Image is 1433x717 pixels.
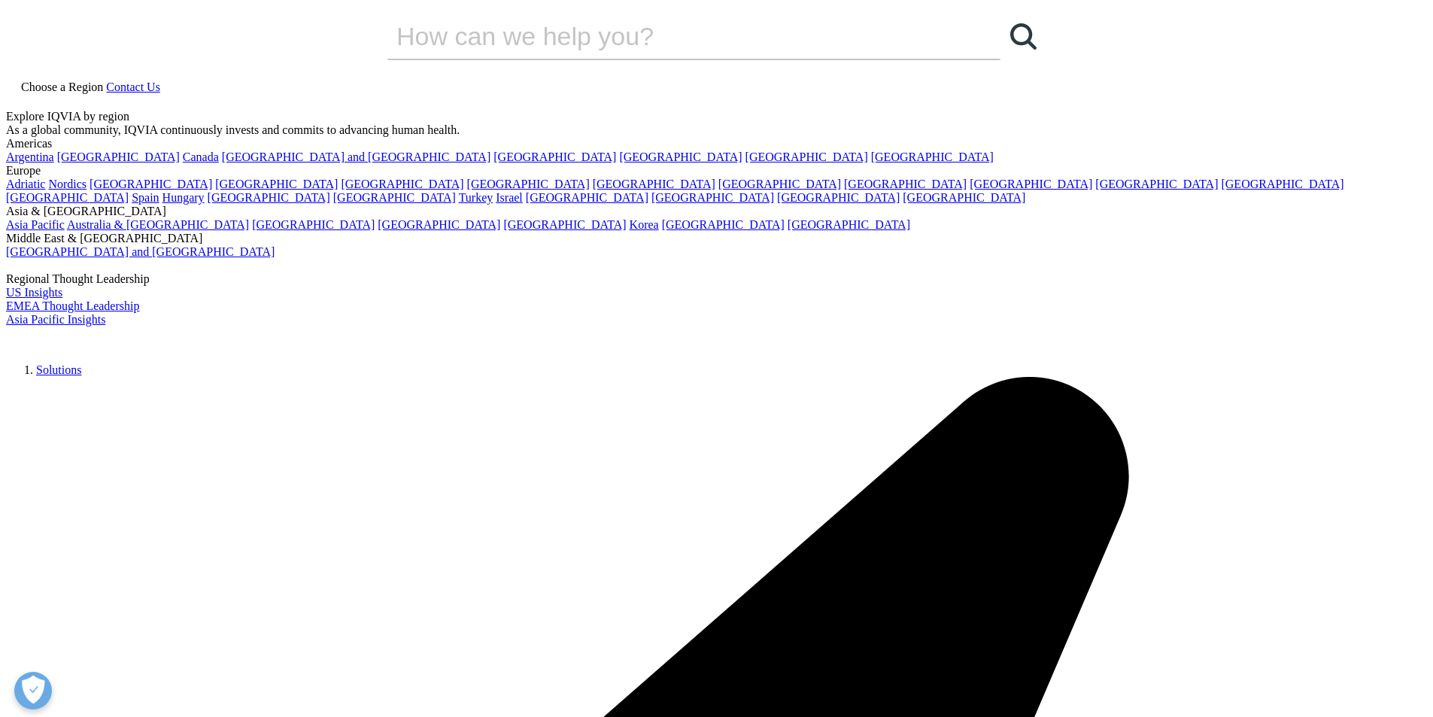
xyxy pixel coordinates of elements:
a: [GEOGRAPHIC_DATA] [57,150,180,163]
a: [GEOGRAPHIC_DATA] [718,178,841,190]
a: [GEOGRAPHIC_DATA] [215,178,338,190]
a: [GEOGRAPHIC_DATA] [378,218,500,231]
a: [GEOGRAPHIC_DATA] [1221,178,1343,190]
a: [GEOGRAPHIC_DATA] [503,218,626,231]
a: Argentina [6,150,54,163]
a: Search [1000,14,1046,59]
div: Regional Thought Leadership [6,272,1427,286]
a: Australia & [GEOGRAPHIC_DATA] [67,218,249,231]
button: 打开偏好 [14,672,52,709]
a: [GEOGRAPHIC_DATA] [788,218,910,231]
a: Hungary [162,191,205,204]
a: Israel [496,191,523,204]
a: Solutions [36,363,81,376]
svg: Search [1010,23,1037,50]
a: Asia Pacific Insights [6,313,105,326]
a: [GEOGRAPHIC_DATA] [252,218,375,231]
a: [GEOGRAPHIC_DATA] [970,178,1092,190]
div: As a global community, IQVIA continuously invests and commits to advancing human health. [6,123,1427,137]
a: [GEOGRAPHIC_DATA] [493,150,616,163]
input: Search [387,14,958,59]
a: [GEOGRAPHIC_DATA] [593,178,715,190]
a: Asia Pacific [6,218,65,231]
a: US Insights [6,286,62,299]
img: IQVIA Healthcare Information Technology and Pharma Clinical Research Company [6,327,126,348]
a: Nordics [48,178,87,190]
a: [GEOGRAPHIC_DATA] [619,150,742,163]
div: Asia & [GEOGRAPHIC_DATA] [6,205,1427,218]
div: Europe [6,164,1427,178]
a: [GEOGRAPHIC_DATA] [208,191,330,204]
a: [GEOGRAPHIC_DATA] [871,150,994,163]
a: [GEOGRAPHIC_DATA] [844,178,967,190]
a: [GEOGRAPHIC_DATA] [467,178,590,190]
a: EMEA Thought Leadership [6,299,139,312]
a: [GEOGRAPHIC_DATA] [651,191,774,204]
a: [GEOGRAPHIC_DATA] [6,191,129,204]
a: [GEOGRAPHIC_DATA] [777,191,900,204]
a: Spain [132,191,159,204]
a: Korea [630,218,659,231]
a: [GEOGRAPHIC_DATA] [745,150,868,163]
a: Adriatic [6,178,45,190]
a: [GEOGRAPHIC_DATA] [1095,178,1218,190]
a: Turkey [459,191,493,204]
a: Canada [183,150,219,163]
div: Explore IQVIA by region [6,110,1427,123]
div: Middle East & [GEOGRAPHIC_DATA] [6,232,1427,245]
a: [GEOGRAPHIC_DATA] [90,178,212,190]
a: [GEOGRAPHIC_DATA] [526,191,648,204]
a: [GEOGRAPHIC_DATA] [341,178,463,190]
a: Contact Us [106,81,160,93]
a: [GEOGRAPHIC_DATA] [662,218,785,231]
a: [GEOGRAPHIC_DATA] [903,191,1025,204]
div: Americas [6,137,1427,150]
span: Choose a Region [21,81,103,93]
a: [GEOGRAPHIC_DATA] and [GEOGRAPHIC_DATA] [222,150,490,163]
a: [GEOGRAPHIC_DATA] [333,191,456,204]
a: [GEOGRAPHIC_DATA] and [GEOGRAPHIC_DATA] [6,245,275,258]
